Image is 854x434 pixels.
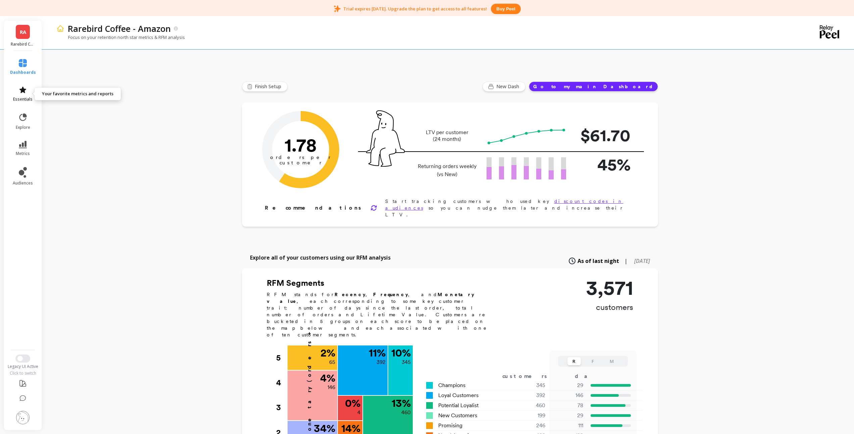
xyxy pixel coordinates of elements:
[16,411,30,424] img: profile picture
[276,370,287,395] div: 4
[438,381,465,389] span: Champions
[554,391,583,399] p: 146
[554,412,583,420] p: 29
[255,83,283,90] span: Finish Setup
[10,70,36,75] span: dashboards
[3,371,43,376] div: Click to switch
[554,401,583,410] p: 78
[438,422,462,430] span: Promising
[575,372,602,380] div: days
[276,345,287,370] div: 5
[416,162,479,178] p: Returning orders weekly (vs New)
[505,381,553,389] div: 345
[68,23,171,34] p: Rarebird Coffee - Amazon
[369,347,386,358] p: 11 %
[483,82,525,92] button: New Dash
[56,24,64,33] img: header icon
[438,401,479,410] span: Potential Loyalist
[391,347,411,358] p: 10 %
[577,257,619,265] span: As of last night
[15,355,30,363] button: Switch to New UI
[56,34,185,40] p: Focus on your retention north star metrics & RFM analysis
[505,412,553,420] div: 199
[529,82,658,92] button: Go to my main Dashboard
[11,42,35,47] p: Rarebird Coffee - Amazon
[554,381,583,389] p: 29
[586,302,633,313] p: customers
[577,152,631,177] p: 45%
[3,364,43,369] div: Legacy UI Active
[242,82,288,92] button: Finish Setup
[314,423,335,434] p: 34 %
[392,398,411,409] p: 13 %
[267,278,495,288] h2: RFM Segments
[567,357,581,365] button: R
[285,134,317,156] text: 1.78
[320,347,335,358] p: 2 %
[634,257,650,265] span: [DATE]
[505,401,553,410] div: 460
[438,391,479,399] span: Loyal Customers
[385,198,637,218] p: Start tracking customers who used key so you can nudge them later and increase their LTV.
[586,357,600,365] button: F
[554,422,583,430] p: 111
[335,292,365,297] b: Recency
[320,373,335,383] p: 4 %
[13,97,33,102] span: essentials
[505,391,553,399] div: 392
[265,204,362,212] p: Recommendations
[13,180,33,186] span: audiences
[270,154,331,160] tspan: orders per
[328,383,335,391] p: 146
[577,123,631,148] p: $61.70
[20,28,26,36] span: RA
[279,160,322,166] tspan: customer
[276,395,287,420] div: 3
[505,422,553,430] div: 246
[438,412,477,420] span: New Customers
[343,6,487,12] p: Trial expires [DATE]. Upgrade the plan to get access to all features!
[491,4,520,14] button: Buy peel
[16,151,30,156] span: metrics
[366,110,405,167] img: pal seatted on line
[267,291,495,338] p: RFM stands for , , and , each corresponding to some key customer trait: number of days since the ...
[401,409,411,417] p: 460
[376,358,386,366] p: 392
[345,398,360,409] p: 0 %
[624,257,627,265] span: |
[329,358,335,366] p: 65
[416,129,479,143] p: LTV per customer (24 months)
[250,254,391,262] p: Explore all of your customers using our RFM analysis
[586,278,633,298] p: 3,571
[402,358,411,366] p: 345
[16,125,30,130] span: explore
[605,357,618,365] button: M
[496,83,521,90] span: New Dash
[341,423,360,434] p: 14 %
[502,372,557,380] div: customers
[373,292,408,297] b: Frequency
[357,409,360,417] p: 4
